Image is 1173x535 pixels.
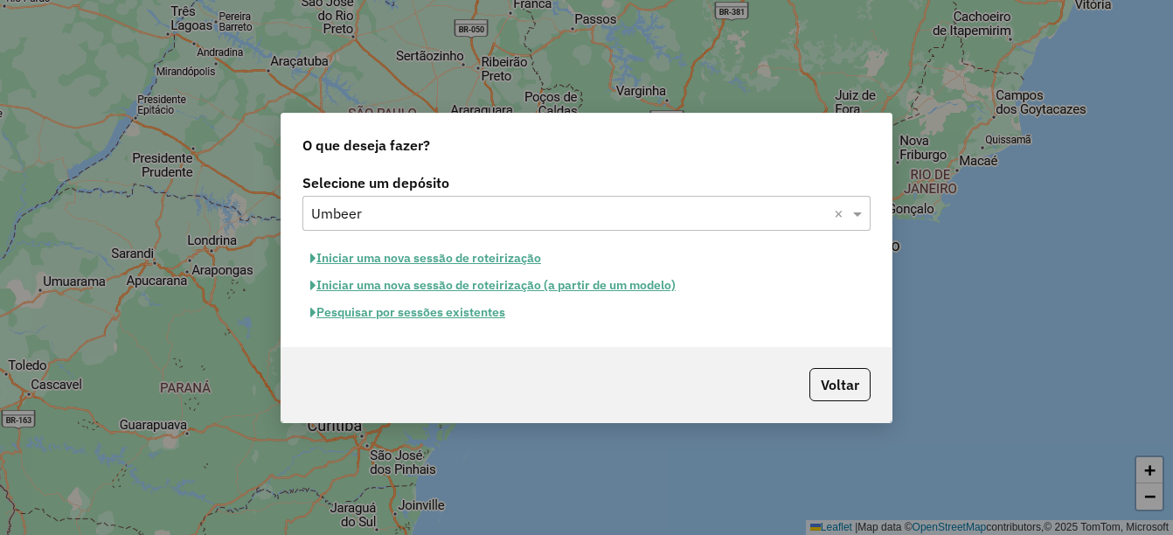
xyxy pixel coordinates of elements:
[302,135,430,156] span: O que deseja fazer?
[834,203,849,224] span: Clear all
[809,368,871,401] button: Voltar
[302,272,684,299] button: Iniciar uma nova sessão de roteirização (a partir de um modelo)
[302,299,513,326] button: Pesquisar por sessões existentes
[302,245,549,272] button: Iniciar uma nova sessão de roteirização
[302,172,871,193] label: Selecione um depósito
